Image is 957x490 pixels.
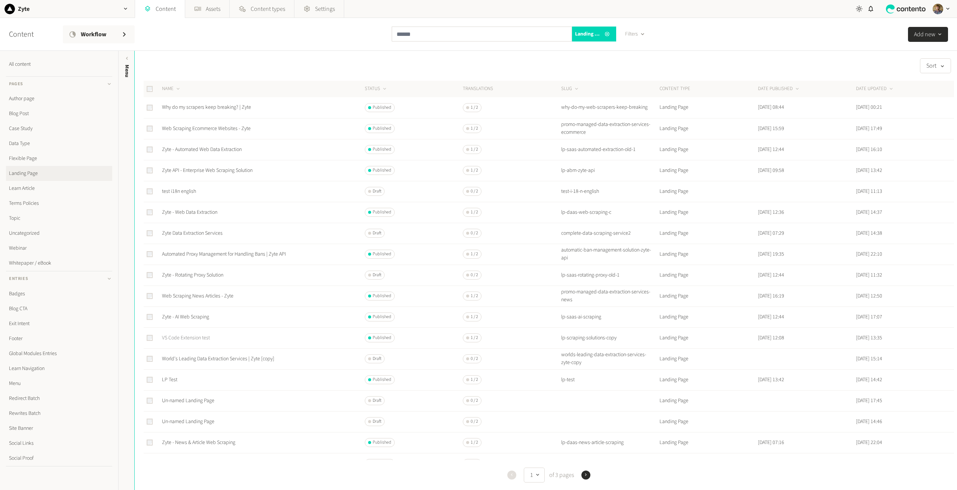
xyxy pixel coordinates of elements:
button: DATE UPDATED [856,85,894,93]
time: [DATE] 15:59 [758,125,784,132]
time: [DATE] 13:42 [856,167,882,174]
time: [DATE] 12:44 [758,271,784,279]
a: Learn Navigation [6,361,112,376]
h2: Content [9,29,51,40]
a: All content [6,57,112,72]
span: Published [373,104,391,111]
time: [DATE] 11:13 [856,188,882,195]
a: Flexible Page [6,151,112,166]
span: 1 / 2 [471,335,478,341]
td: Landing Page [659,390,758,411]
a: Landing Page [6,166,112,181]
a: Zyte - Automated Web Data Extraction [162,146,242,153]
a: Data Type [6,136,112,151]
span: Draft [373,188,381,195]
td: why-do-my-web-scrapers-keep-breaking [561,97,659,118]
a: Web Scraping Ecommerce Websites - Zyte [162,125,251,132]
time: [DATE] 16:09 [856,460,882,467]
a: Footer [6,331,112,346]
time: [DATE] 07:29 [758,229,784,237]
a: Global Modules Entries [6,346,112,361]
a: Why do my scrapers keep breaking? | Zyte [162,104,251,111]
a: Zyte - News & Article Web Scraping [162,439,235,446]
span: Published [373,376,391,383]
td: Landing Page [659,97,758,118]
h2: Zyte [18,4,30,13]
td: lp-saas-rotating-proxy-old-1 [561,265,659,286]
a: LP Test [162,376,177,383]
span: 1 / 2 [471,376,478,383]
a: Exit Intent [6,316,112,331]
span: Landing Page [575,30,601,38]
td: lp-daas-news-article-scraping [561,432,659,453]
span: of 3 pages [548,471,574,480]
td: Landing Page [659,306,758,327]
time: [DATE] 22:10 [856,250,882,258]
td: complete-data-scraping-service2 [561,223,659,244]
td: Landing Page [659,181,758,202]
a: Un-named Landing Page [162,397,214,404]
span: 1 / 2 [471,125,478,132]
span: 0 / 2 [471,418,478,425]
button: Filters [619,27,651,41]
span: Settings [315,4,335,13]
td: Landing Page [659,265,758,286]
a: Whitepaper / eBook [6,256,112,271]
a: Site Banner [6,421,112,436]
a: Workflow [63,25,135,43]
time: [DATE] 12:36 [758,209,784,216]
a: Uncategorized [6,226,112,241]
a: Author page [6,91,112,106]
a: Menu [6,376,112,391]
td: promo-managed-data-extraction-services-ecommerce [561,118,659,139]
a: Learn Article [6,181,112,196]
td: lp-test [561,369,659,390]
td: automatic-ban-management-solution-zyte-api [561,244,659,265]
button: Add new [908,27,948,42]
a: VS Code Extension test [162,334,210,342]
a: Zyte API - Enterprise Web Scraping Solution [162,167,253,174]
td: Landing Page [659,160,758,181]
td: lp-daas-web-scraping-c [561,202,659,223]
button: 1 [524,468,545,483]
span: 0 / 2 [471,355,478,362]
time: [DATE] 17:07 [856,313,882,321]
time: [DATE] 14:46 [856,418,882,425]
a: Zyte - AI Web Scraping [162,313,209,321]
span: 0 / 2 [471,397,478,404]
th: Translations [462,81,561,97]
a: Case Study [6,121,112,136]
span: Entries [9,275,28,282]
span: 1 / 2 [471,314,478,320]
span: 0 / 2 [471,272,478,278]
time: [DATE] 14:38 [856,229,882,237]
span: Draft [373,230,381,237]
span: 0 / 2 [471,188,478,195]
td: Landing Page [659,348,758,369]
time: [DATE] 08:44 [758,104,784,111]
span: Menu [123,65,131,77]
time: [DATE] 14:37 [856,209,882,216]
span: Published [373,251,391,258]
td: Landing Page [659,202,758,223]
time: [DATE] 12:08 [758,334,784,342]
time: [DATE] 22:04 [856,439,882,446]
span: Content types [251,4,285,13]
td: Landing Page [659,432,758,453]
time: [DATE] 09:58 [758,460,784,467]
time: [DATE] 09:58 [758,167,784,174]
time: [DATE] 17:45 [856,397,882,404]
span: 1 / 2 [471,293,478,299]
button: SLUG [561,85,580,93]
td: Landing Page [659,411,758,432]
button: Sort [920,58,951,73]
a: Social Proof [6,451,112,466]
img: Zyte [4,4,15,14]
span: Published [373,293,391,299]
button: STATUS [365,85,388,93]
button: DATE PUBLISHED [758,85,800,93]
a: test i18n english [162,188,196,195]
td: Landing Page [659,139,758,160]
a: World's Leading Data Extraction Services | Zyte [copy] [162,355,274,363]
td: Landing Page [659,118,758,139]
